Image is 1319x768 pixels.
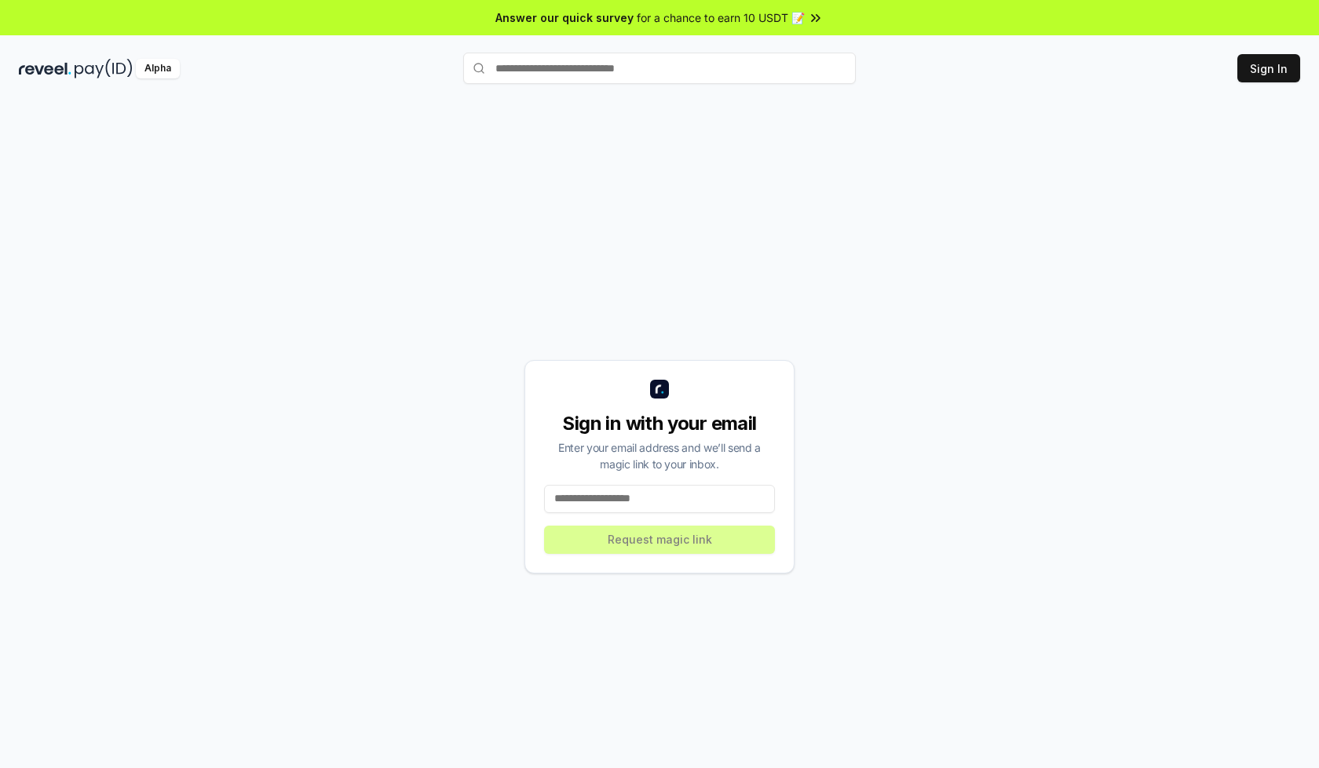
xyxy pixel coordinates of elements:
[544,411,775,436] div: Sign in with your email
[495,9,634,26] span: Answer our quick survey
[650,380,669,399] img: logo_small
[136,59,180,78] div: Alpha
[1237,54,1300,82] button: Sign In
[75,59,133,78] img: pay_id
[637,9,805,26] span: for a chance to earn 10 USDT 📝
[544,439,775,472] div: Enter your email address and we’ll send a magic link to your inbox.
[19,59,71,78] img: reveel_dark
